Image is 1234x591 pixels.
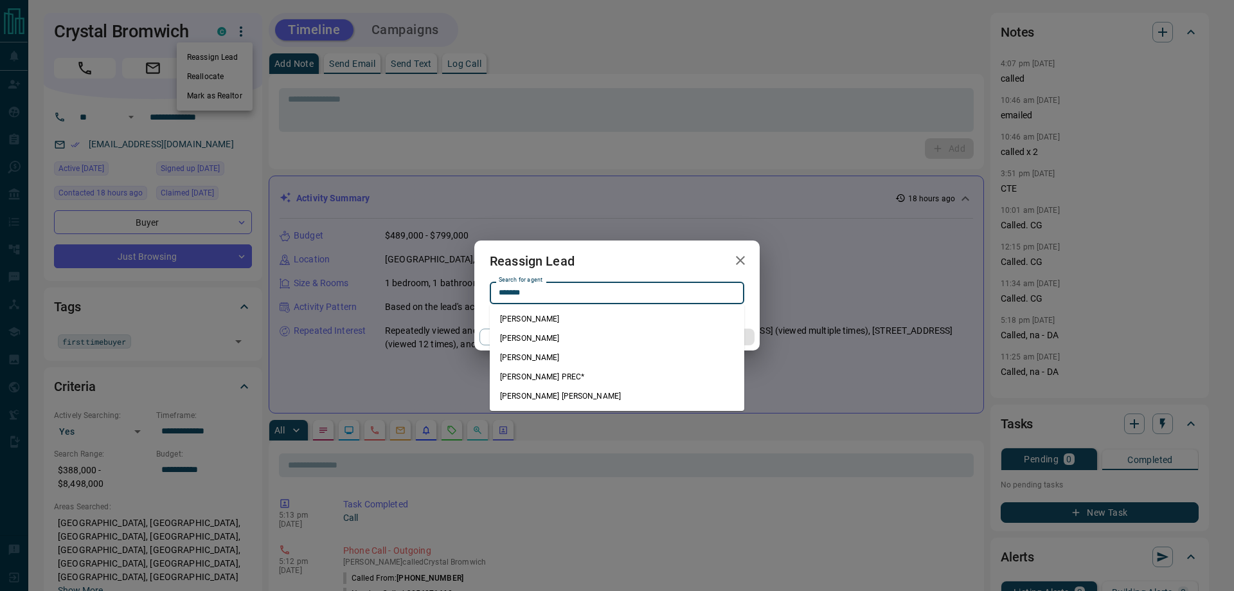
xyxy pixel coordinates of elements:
[490,386,744,406] li: [PERSON_NAME] [PERSON_NAME]
[479,329,589,345] button: Cancel
[474,241,590,282] h2: Reassign Lead
[490,309,744,329] li: [PERSON_NAME]
[490,348,744,367] li: [PERSON_NAME]
[499,276,542,284] label: Search for agent
[490,329,744,348] li: [PERSON_NAME]
[490,367,744,386] li: [PERSON_NAME] PREC*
